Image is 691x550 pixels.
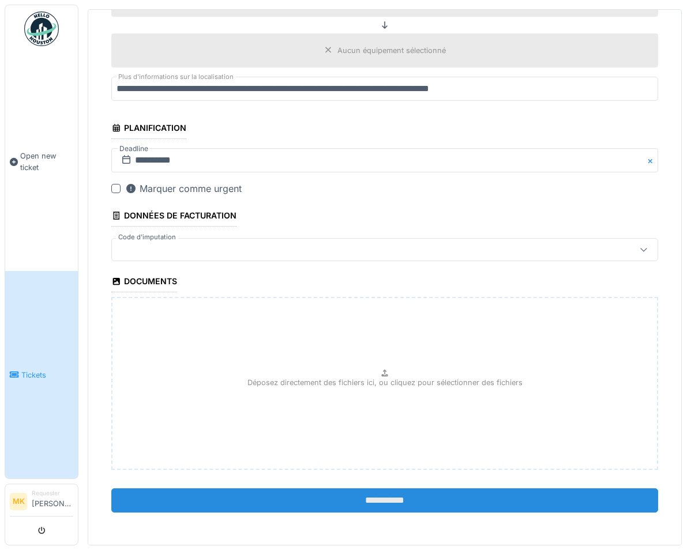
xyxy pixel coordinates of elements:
[21,370,73,381] span: Tickets
[32,489,73,498] div: Requester
[32,489,73,514] li: [PERSON_NAME]
[111,119,186,139] div: Planification
[116,232,178,242] label: Code d'imputation
[20,150,73,172] span: Open new ticket
[24,12,59,46] img: Badge_color-CXgf-gQk.svg
[5,271,78,479] a: Tickets
[10,493,27,510] li: MK
[5,52,78,271] a: Open new ticket
[118,142,149,155] label: Deadline
[111,207,236,227] div: Données de facturation
[116,72,236,82] label: Plus d'informations sur la localisation
[125,182,242,195] div: Marquer comme urgent
[337,45,446,56] div: Aucun équipement sélectionné
[10,489,73,517] a: MK Requester[PERSON_NAME]
[247,377,523,388] p: Déposez directement des fichiers ici, ou cliquez pour sélectionner des fichiers
[645,148,658,172] button: Close
[111,273,177,292] div: Documents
